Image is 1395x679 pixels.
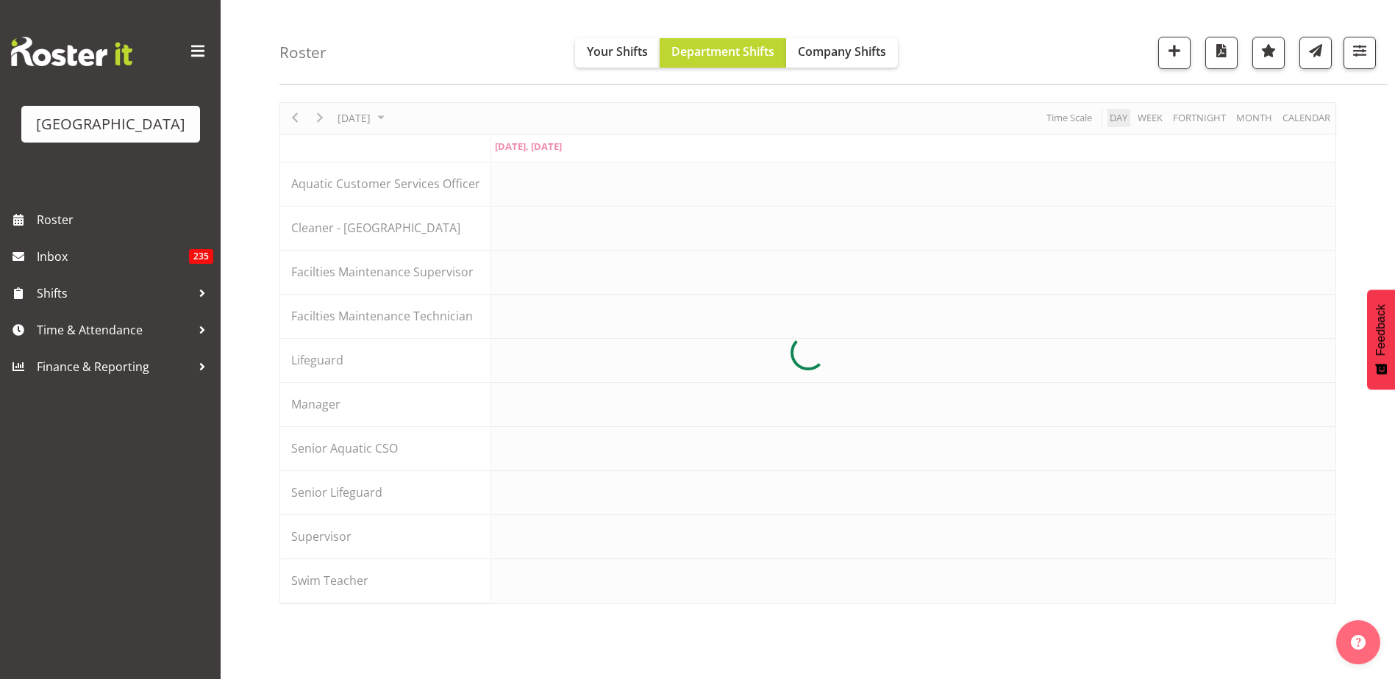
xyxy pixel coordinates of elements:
[798,43,886,60] span: Company Shifts
[37,245,189,267] span: Inbox
[279,44,327,61] h4: Roster
[189,249,213,264] span: 235
[1205,37,1238,69] button: Download a PDF of the roster for the current day
[11,37,132,66] img: Rosterit website logo
[37,209,213,231] span: Roster
[1374,304,1388,356] span: Feedback
[1252,37,1285,69] button: Highlight an important date within the roster.
[37,282,191,304] span: Shifts
[1367,290,1395,389] button: Feedback - Show survey
[37,356,191,378] span: Finance & Reporting
[37,319,191,341] span: Time & Attendance
[1344,37,1376,69] button: Filter Shifts
[1158,37,1191,69] button: Add a new shift
[786,38,898,68] button: Company Shifts
[587,43,648,60] span: Your Shifts
[671,43,774,60] span: Department Shifts
[575,38,660,68] button: Your Shifts
[36,113,185,135] div: [GEOGRAPHIC_DATA]
[660,38,786,68] button: Department Shifts
[1299,37,1332,69] button: Send a list of all shifts for the selected filtered period to all rostered employees.
[1351,635,1366,650] img: help-xxl-2.png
